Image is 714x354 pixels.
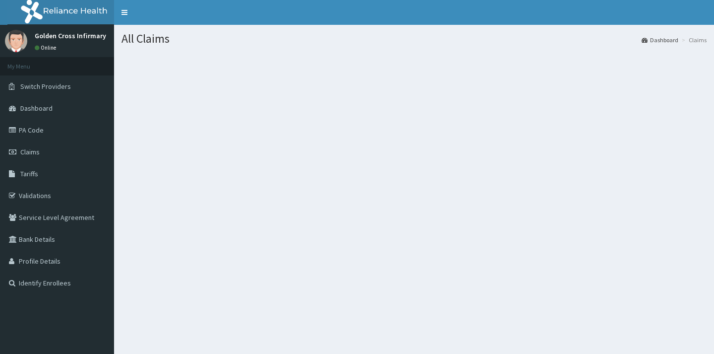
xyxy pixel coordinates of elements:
[121,32,707,45] h1: All Claims
[642,36,678,44] a: Dashboard
[20,169,38,178] span: Tariffs
[20,82,71,91] span: Switch Providers
[20,147,40,156] span: Claims
[679,36,707,44] li: Claims
[20,104,53,113] span: Dashboard
[35,44,59,51] a: Online
[35,32,106,39] p: Golden Cross Infirmary
[5,30,27,52] img: User Image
